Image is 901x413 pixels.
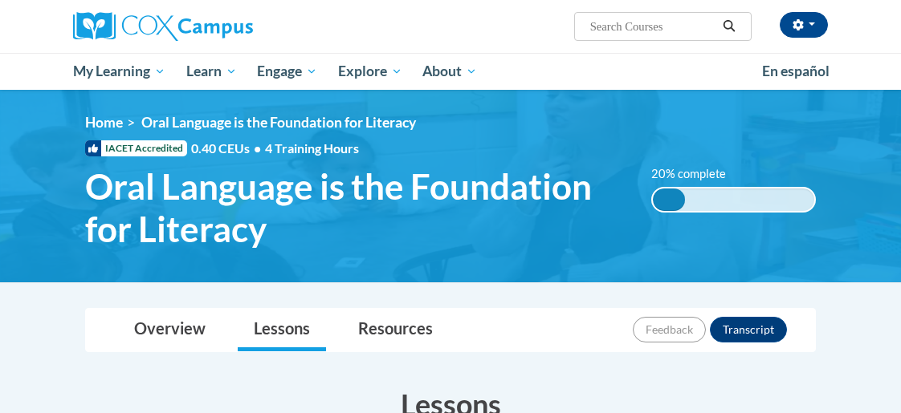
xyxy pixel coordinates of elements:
a: Explore [328,53,413,90]
span: My Learning [73,62,165,81]
a: Overview [118,309,222,351]
a: About [413,53,488,90]
span: • [254,140,261,156]
span: 0.40 CEUs [191,140,265,157]
div: 20% complete [653,188,685,211]
span: En español [762,63,830,79]
button: Search [717,17,741,36]
a: My Learning [63,53,176,90]
img: Cox Campus [73,12,253,41]
a: Lessons [238,309,326,351]
a: Engage [247,53,328,90]
button: Account Settings [780,12,828,38]
span: Oral Language is the Foundation for Literacy [141,114,416,131]
span: Learn [186,62,237,81]
a: Resources [342,309,449,351]
button: Feedback [633,317,706,342]
a: En español [752,55,840,88]
span: Engage [257,62,317,81]
a: Cox Campus [73,12,308,41]
a: Home [85,114,123,131]
div: Main menu [61,53,840,90]
label: 20% complete [651,165,744,183]
span: About [422,62,477,81]
input: Search Courses [589,17,717,36]
span: Oral Language is the Foundation for Literacy [85,165,627,250]
a: Learn [176,53,247,90]
span: Explore [338,62,402,81]
span: 4 Training Hours [265,140,359,156]
button: Transcript [710,317,787,342]
span: IACET Accredited [85,140,187,156]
